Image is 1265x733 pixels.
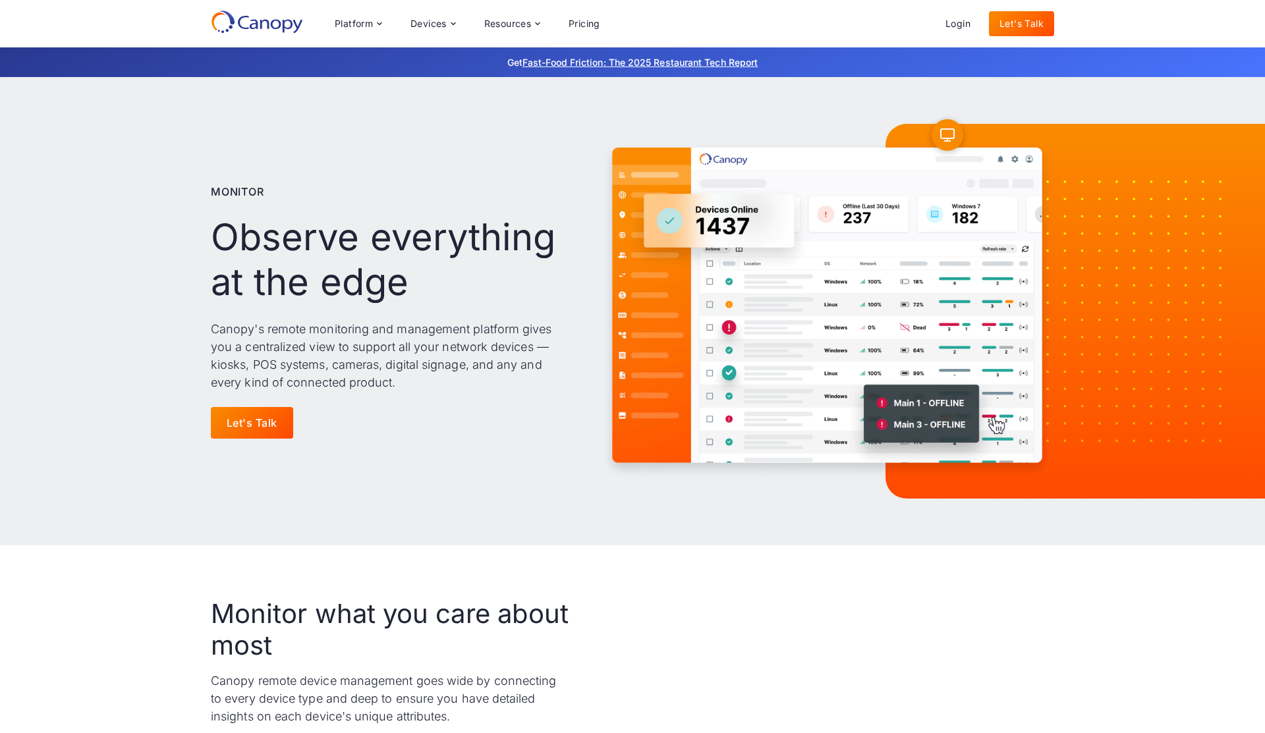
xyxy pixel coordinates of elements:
a: Pricing [558,11,611,36]
h1: Observe everything at the edge [211,215,574,304]
div: Platform [335,19,373,28]
a: Let's Talk [211,407,293,439]
a: Login [935,11,981,36]
h2: Monitor what you care about most [211,598,569,661]
p: Canopy remote device management goes wide by connecting to every device type and deep to ensure y... [211,672,569,725]
div: Resources [474,11,550,37]
p: Get [310,55,955,69]
p: Canopy's remote monitoring and management platform gives you a centralized view to support all yo... [211,320,574,391]
div: Resources [484,19,532,28]
div: Platform [324,11,392,37]
a: Let's Talk [989,11,1054,36]
div: Devices [410,19,447,28]
p: Monitor [211,184,264,200]
a: Fast-Food Friction: The 2025 Restaurant Tech Report [522,57,758,68]
div: Devices [400,11,466,37]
